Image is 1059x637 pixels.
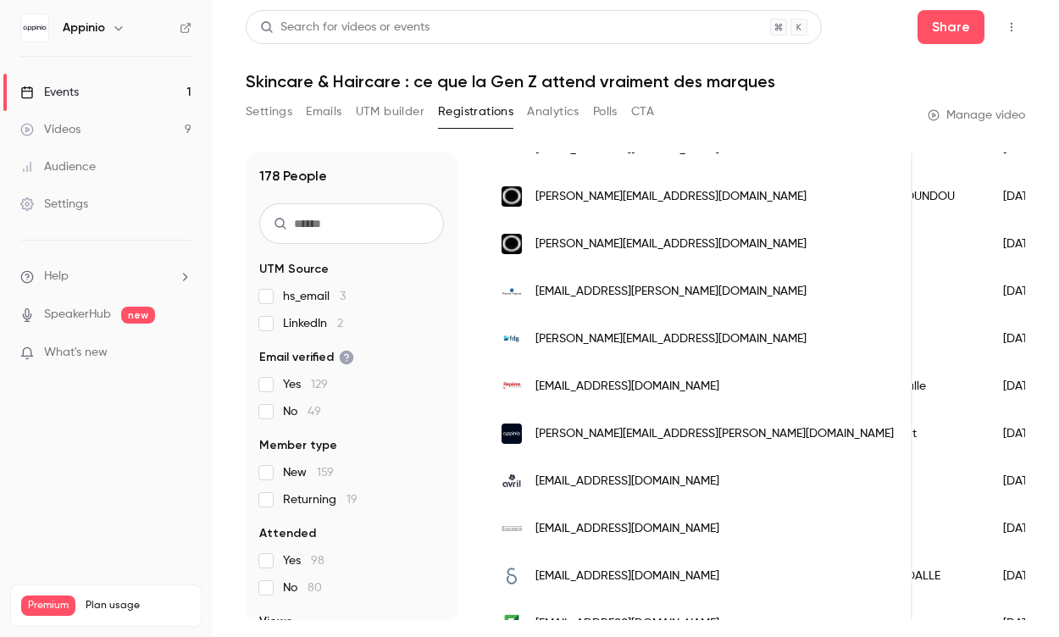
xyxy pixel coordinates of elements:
img: evoluderm.com [502,526,522,531]
button: Share [918,10,984,44]
span: Member type [259,437,337,454]
span: No [283,403,321,420]
span: [EMAIL_ADDRESS][DOMAIN_NAME] [535,568,719,585]
button: Analytics [527,98,579,125]
img: pierre-fabre.com [502,281,522,302]
img: avril-beaute.fr [502,471,522,491]
button: Registrations [438,98,513,125]
li: help-dropdown-opener [20,268,191,285]
h6: Appinio [63,19,105,36]
a: Manage video [928,107,1025,124]
img: sogoconseil.com [502,566,522,586]
span: hs_email [283,288,346,305]
div: Search for videos or events [260,19,430,36]
iframe: Noticeable Trigger [171,346,191,361]
div: Events [20,84,79,101]
button: Emails [306,98,341,125]
button: CTA [631,98,654,125]
span: 80 [308,582,322,594]
button: UTM builder [356,98,424,125]
button: Settings [246,98,292,125]
span: 129 [311,379,328,391]
span: 49 [308,406,321,418]
img: loreal.com [502,186,522,207]
span: No [283,579,322,596]
div: Audience [20,158,96,175]
span: UTM Source [259,261,329,278]
img: loreal.com [502,234,522,254]
img: reperes.net [502,376,522,396]
span: 98 [311,555,324,567]
span: Premium [21,595,75,616]
div: Videos [20,121,80,138]
img: fdg.fr [502,329,522,349]
span: [PERSON_NAME][EMAIL_ADDRESS][DOMAIN_NAME] [535,188,807,206]
span: Yes [283,376,328,393]
span: Email verified [259,349,354,366]
img: retency.com [502,613,522,634]
span: Returning [283,491,358,508]
span: Plan usage [86,599,191,612]
div: Settings [20,196,88,213]
span: [EMAIL_ADDRESS][DOMAIN_NAME] [535,520,719,538]
span: [PERSON_NAME][EMAIL_ADDRESS][PERSON_NAME][DOMAIN_NAME] [535,425,894,443]
span: 3 [340,291,346,302]
a: SpeakerHub [44,306,111,324]
img: Appinio [21,14,48,42]
span: New [283,464,334,481]
span: [EMAIL_ADDRESS][DOMAIN_NAME] [535,473,719,490]
span: Help [44,268,69,285]
span: [PERSON_NAME][EMAIL_ADDRESS][DOMAIN_NAME] [535,330,807,348]
span: [EMAIL_ADDRESS][DOMAIN_NAME] [535,615,719,633]
span: [EMAIL_ADDRESS][PERSON_NAME][DOMAIN_NAME] [535,283,807,301]
span: 159 [317,467,334,479]
span: 19 [347,494,358,506]
h1: 178 People [259,166,327,186]
button: Polls [593,98,618,125]
span: new [121,307,155,324]
span: Yes [283,552,324,569]
span: Attended [259,525,316,542]
span: 2 [337,318,343,330]
span: Views [259,613,292,630]
span: [PERSON_NAME][EMAIL_ADDRESS][DOMAIN_NAME] [535,235,807,253]
span: What's new [44,344,108,362]
span: [EMAIL_ADDRESS][DOMAIN_NAME] [535,378,719,396]
h1: Skincare & Haircare : ce que la Gen Z attend vraiment des marques [246,71,1025,91]
span: LinkedIn [283,315,343,332]
img: appinio.com [502,424,522,444]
